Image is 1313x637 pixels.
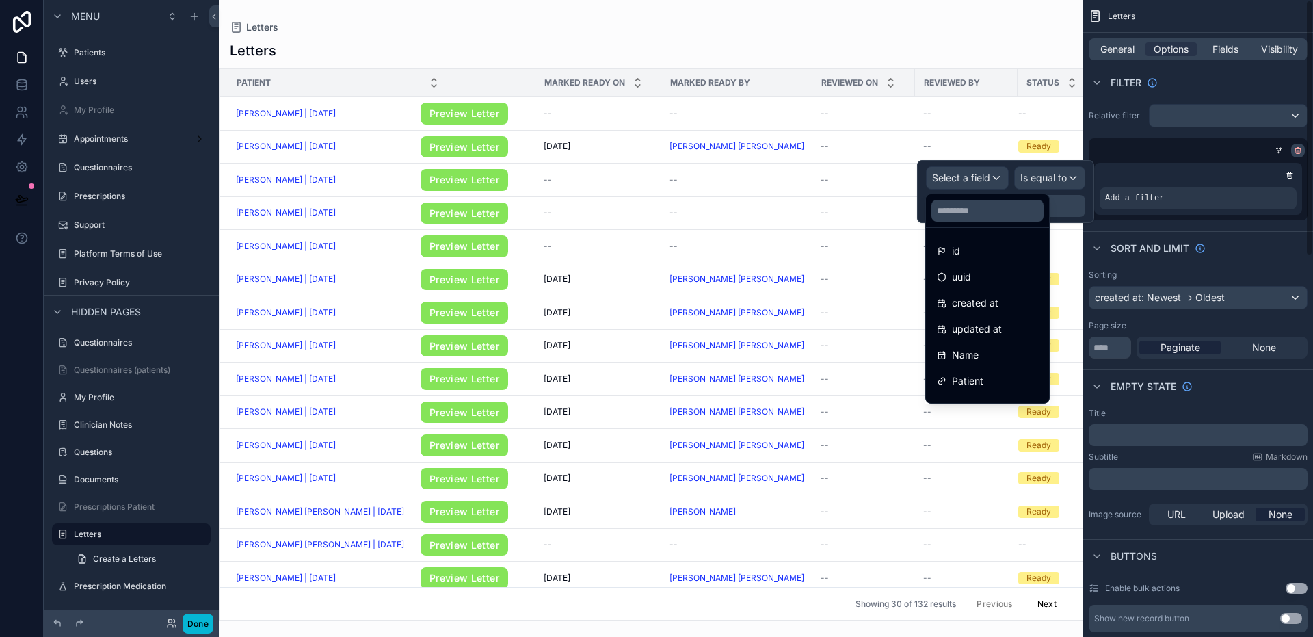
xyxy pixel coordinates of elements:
[1089,270,1117,281] label: Sorting
[821,473,907,484] a: --
[74,47,208,58] label: Patients
[669,207,678,218] span: --
[421,434,508,456] a: Preview Letter
[1018,108,1026,119] span: --
[923,340,1009,351] a: --
[1089,408,1106,419] label: Title
[669,473,804,484] a: [PERSON_NAME] [PERSON_NAME]
[421,103,508,125] a: Preview Letter
[421,534,527,556] a: Preview Letter
[923,539,931,550] span: --
[544,174,653,185] a: --
[52,99,211,121] a: My Profile
[544,174,552,185] span: --
[421,434,527,456] a: Preview Letter
[52,157,211,179] a: Questionnaires
[821,77,878,88] span: Reviewed On
[669,440,804,451] a: [PERSON_NAME] [PERSON_NAME]
[821,274,907,285] a: --
[544,406,570,417] span: [DATE]
[52,523,211,545] a: Letters
[923,340,931,351] span: --
[952,373,983,389] span: Patient
[923,473,931,484] span: --
[952,399,997,415] span: Letter pdf
[236,207,404,218] a: [PERSON_NAME] | [DATE]
[52,441,211,463] a: Questions
[1018,406,1104,418] a: Ready
[236,108,404,119] a: [PERSON_NAME] | [DATE]
[821,440,829,451] span: --
[1108,11,1135,22] span: Letters
[1018,273,1104,285] a: Ready
[236,473,336,484] span: [PERSON_NAME] | [DATE]
[1026,439,1051,452] div: Ready
[544,307,653,318] a: [DATE]
[421,136,527,158] a: Preview Letter
[236,141,336,152] a: [PERSON_NAME] | [DATE]
[421,136,508,158] a: Preview Letter
[1105,583,1180,594] label: Enable bulk actions
[669,307,804,318] a: [PERSON_NAME] [PERSON_NAME]
[236,108,336,119] span: [PERSON_NAME] | [DATE]
[1018,108,1104,119] a: --
[421,335,527,357] a: Preview Letter
[236,340,336,351] a: [PERSON_NAME] | [DATE]
[421,269,527,291] a: Preview Letter
[669,573,804,584] a: [PERSON_NAME] [PERSON_NAME]
[821,307,829,318] span: --
[52,359,211,381] a: Questionnaires (patients)
[236,539,404,550] a: [PERSON_NAME] [PERSON_NAME] | [DATE]
[1089,468,1308,490] div: scrollable content
[952,243,960,259] span: id
[821,141,829,152] span: --
[669,141,804,152] a: [PERSON_NAME] [PERSON_NAME]
[669,174,678,185] span: --
[1026,572,1051,584] div: Ready
[544,141,653,152] a: [DATE]
[544,207,552,218] span: --
[236,473,404,484] a: [PERSON_NAME] | [DATE]
[52,414,211,436] a: Clinician Notes
[236,340,404,351] a: [PERSON_NAME] | [DATE]
[952,347,979,363] span: Name
[421,203,527,224] a: Preview Letter
[669,274,804,285] a: [PERSON_NAME] [PERSON_NAME]
[669,406,804,417] a: [PERSON_NAME] [PERSON_NAME]
[821,573,829,584] span: --
[52,128,211,150] a: Appointments
[421,335,508,357] a: Preview Letter
[544,573,570,584] span: [DATE]
[821,307,907,318] a: --
[923,374,1009,385] a: --
[52,243,211,265] a: Platform Terms of Use
[821,274,829,285] span: --
[669,340,804,351] span: [PERSON_NAME] [PERSON_NAME]
[236,307,336,318] span: [PERSON_NAME] | [DATE]
[236,174,404,185] a: [PERSON_NAME] | [DATE]
[421,402,527,424] a: Preview Letter
[1089,110,1143,121] label: Relative filter
[821,374,907,385] a: --
[74,392,208,403] label: My Profile
[421,368,527,390] a: Preview Letter
[923,539,1009,550] a: --
[821,506,907,517] a: --
[1026,140,1051,153] div: Ready
[421,468,527,490] a: Preview Letter
[544,340,570,351] span: [DATE]
[236,406,336,417] a: [PERSON_NAME] | [DATE]
[74,277,208,288] label: Privacy Policy
[1252,452,1308,463] a: Markdown
[669,506,736,517] span: [PERSON_NAME]
[1089,424,1308,446] div: scrollable content
[821,241,829,252] span: --
[1089,320,1126,331] label: Page size
[421,567,508,589] a: Preview Letter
